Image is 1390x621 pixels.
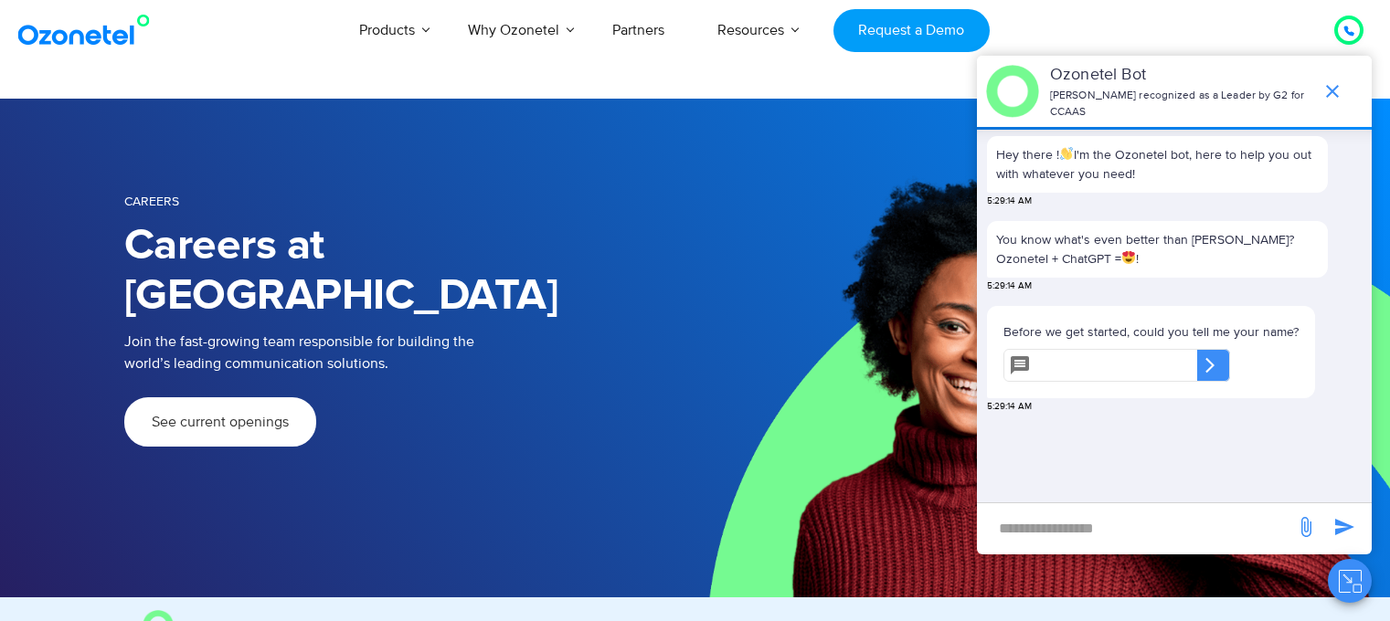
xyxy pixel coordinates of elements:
span: Careers [124,194,179,209]
span: end chat or minimize [1314,73,1351,110]
p: You know what's even better than [PERSON_NAME]? Ozonetel + ChatGPT = ! [996,230,1319,268]
span: 5:29:14 AM [987,279,1032,293]
a: See current openings [124,397,316,447]
span: 5:29:14 AM [987,195,1032,208]
div: new-msg-input [986,512,1286,545]
p: Before we get started, could you tell me your name? [1003,322,1299,342]
p: Ozonetel Bot [1050,63,1312,88]
p: Join the fast-growing team responsible for building the world’s leading communication solutions. [124,331,668,374]
span: send message [1326,509,1363,545]
p: [PERSON_NAME] recognized as a Leader by G2 for CCAAS [1050,88,1312,121]
img: 😍 [1122,251,1135,264]
h1: Careers at [GEOGRAPHIC_DATA] [124,221,695,321]
span: See current openings [152,415,289,429]
span: send message [1288,509,1324,545]
p: Hey there ! I'm the Ozonetel bot, here to help you out with whatever you need! [996,145,1319,184]
span: 5:29:14 AM [987,400,1032,414]
button: Close chat [1328,559,1372,603]
img: 👋 [1060,147,1073,160]
img: header [986,65,1039,118]
a: Request a Demo [833,9,990,52]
